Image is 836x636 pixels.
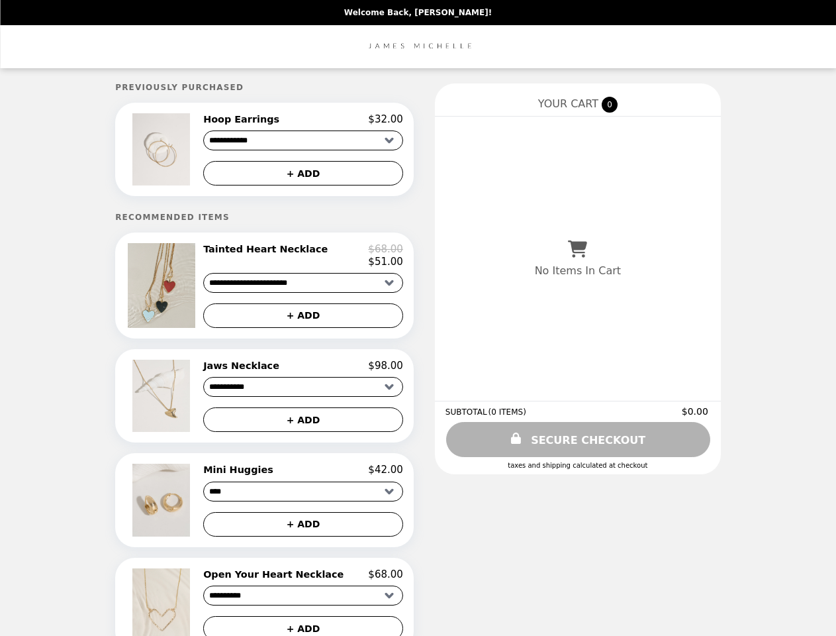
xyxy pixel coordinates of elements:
[445,407,488,417] span: SUBTOTAL
[203,482,403,502] select: Select a product variant
[115,213,414,222] h5: Recommended Items
[203,113,285,125] h2: Hoop Earrings
[535,264,621,277] p: No Items In Cart
[203,407,403,432] button: + ADD
[203,377,403,397] select: Select a product variant
[203,131,403,150] select: Select a product variant
[203,161,403,185] button: + ADD
[203,586,403,606] select: Select a product variant
[128,243,199,327] img: Tainted Heart Necklace
[538,97,598,110] span: YOUR CART
[368,568,403,580] p: $68.00
[203,512,403,537] button: + ADD
[132,360,194,432] img: Jaws Necklace
[602,97,618,113] span: 0
[368,464,403,476] p: $42.00
[363,33,474,60] img: Brand Logo
[115,83,414,92] h5: Previously Purchased
[368,360,403,372] p: $98.00
[203,568,349,580] h2: Open Your Heart Necklace
[203,303,403,328] button: + ADD
[488,407,526,417] span: ( 0 ITEMS )
[368,243,403,255] p: $68.00
[344,8,492,17] p: Welcome Back, [PERSON_NAME]!
[203,360,285,372] h2: Jaws Necklace
[203,243,333,255] h2: Tainted Heart Necklace
[203,464,279,476] h2: Mini Huggies
[445,462,710,469] div: Taxes and Shipping calculated at checkout
[132,113,194,185] img: Hoop Earrings
[682,406,710,417] span: $0.00
[368,113,403,125] p: $32.00
[203,273,403,293] select: Select a product variant
[368,256,403,268] p: $51.00
[132,464,194,536] img: Mini Huggies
